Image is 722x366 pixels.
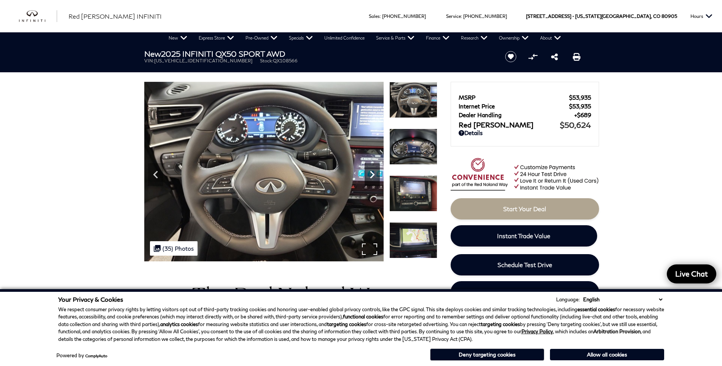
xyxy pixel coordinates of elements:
[527,51,539,62] button: Compare Vehicle
[534,32,567,44] a: About
[273,58,298,64] span: QX108566
[85,353,107,358] a: ComplyAuto
[389,129,437,165] img: New 2025 BLACK OBSIDIAN INFINITI SPORT AWD image 20
[526,13,677,19] a: [STREET_ADDRESS] • [US_STATE][GEOGRAPHIC_DATA], CO 80905
[459,94,591,101] a: MSRP $53,935
[319,32,370,44] a: Unlimited Confidence
[551,52,558,61] a: Share this New 2025 INFINITI QX50 SPORT AWD
[58,296,123,303] span: Your Privacy & Cookies
[160,321,198,327] strong: analytics cookies
[569,103,591,110] span: $53,935
[69,13,162,20] span: Red [PERSON_NAME] INFINITI
[365,163,380,186] div: Next
[497,232,550,239] span: Instant Trade Value
[144,58,154,64] span: VIN:
[148,163,163,186] div: Previous
[455,32,493,44] a: Research
[430,348,544,361] button: Deny targeting cookies
[493,32,534,44] a: Ownership
[260,58,273,64] span: Stock:
[671,269,712,278] span: Live Chat
[69,12,162,21] a: Red [PERSON_NAME] INFINITI
[327,321,366,327] strong: targeting cookies
[150,241,198,256] div: (35) Photos
[573,52,580,61] a: Print this New 2025 INFINITI QX50 SPORT AWD
[446,13,461,19] span: Service
[451,225,597,247] a: Instant Trade Value
[481,321,520,327] strong: targeting cookies
[459,103,591,110] a: Internet Price $53,935
[451,281,599,302] a: Download Brochure
[593,328,641,334] strong: Arbitration Provision
[451,254,599,275] a: Schedule Test Drive
[581,296,664,303] select: Language Select
[556,297,580,302] div: Language:
[240,32,283,44] a: Pre-Owned
[459,120,591,129] a: Red [PERSON_NAME] $50,624
[461,13,462,19] span: :
[389,82,437,118] img: New 2025 BLACK OBSIDIAN INFINITI SPORT AWD image 19
[521,328,553,334] a: Privacy Policy
[163,32,193,44] a: New
[574,111,591,118] span: $689
[502,51,519,63] button: Save vehicle
[667,264,716,283] a: Live Chat
[58,306,664,343] p: We respect consumer privacy rights by letting visitors opt out of third-party tracking cookies an...
[154,58,252,64] span: [US_VEHICLE_IDENTIFICATION_NUMBER]
[19,10,57,22] a: infiniti
[382,13,426,19] a: [PHONE_NUMBER]
[380,13,381,19] span: :
[459,111,574,118] span: Dealer Handling
[451,198,599,220] a: Start Your Deal
[577,306,615,312] strong: essential cookies
[550,349,664,360] button: Allow all cookies
[163,32,567,44] nav: Main Navigation
[463,13,507,19] a: [PHONE_NUMBER]
[370,32,420,44] a: Service & Parts
[144,49,492,58] h1: 2025 INFINITI QX50 SPORT AWD
[496,288,553,295] span: Download Brochure
[420,32,455,44] a: Finance
[144,82,384,261] img: New 2025 BLACK OBSIDIAN INFINITI SPORT AWD image 19
[343,313,383,320] strong: functional cookies
[19,10,57,22] img: INFINITI
[503,205,546,212] span: Start Your Deal
[459,121,560,129] span: Red [PERSON_NAME]
[459,103,569,110] span: Internet Price
[56,353,107,358] div: Powered by
[569,94,591,101] span: $53,935
[389,175,437,212] img: New 2025 BLACK OBSIDIAN INFINITI SPORT AWD image 21
[459,111,591,118] a: Dealer Handling $689
[369,13,380,19] span: Sales
[193,32,240,44] a: Express Store
[144,49,161,58] strong: New
[459,94,569,101] span: MSRP
[283,32,319,44] a: Specials
[459,129,591,136] a: Details
[389,222,437,258] img: New 2025 BLACK OBSIDIAN INFINITI SPORT AWD image 22
[560,120,591,129] span: $50,624
[497,261,552,268] span: Schedule Test Drive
